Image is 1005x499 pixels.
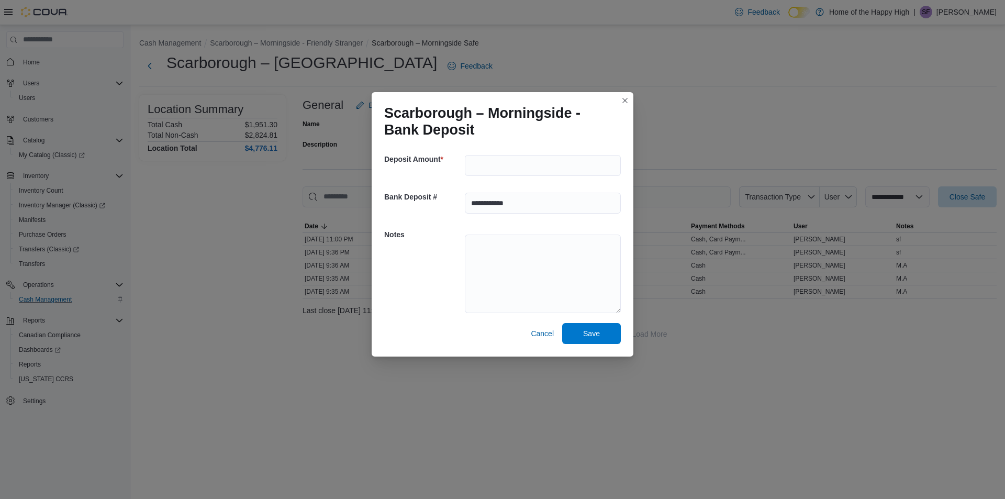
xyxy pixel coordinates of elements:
[531,328,554,339] span: Cancel
[384,186,463,207] h5: Bank Deposit #
[527,323,558,344] button: Cancel
[583,328,600,339] span: Save
[562,323,621,344] button: Save
[384,224,463,245] h5: Notes
[619,94,631,107] button: Closes this modal window
[384,149,463,170] h5: Deposit Amount
[384,105,612,138] h1: Scarborough – Morningside - Bank Deposit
